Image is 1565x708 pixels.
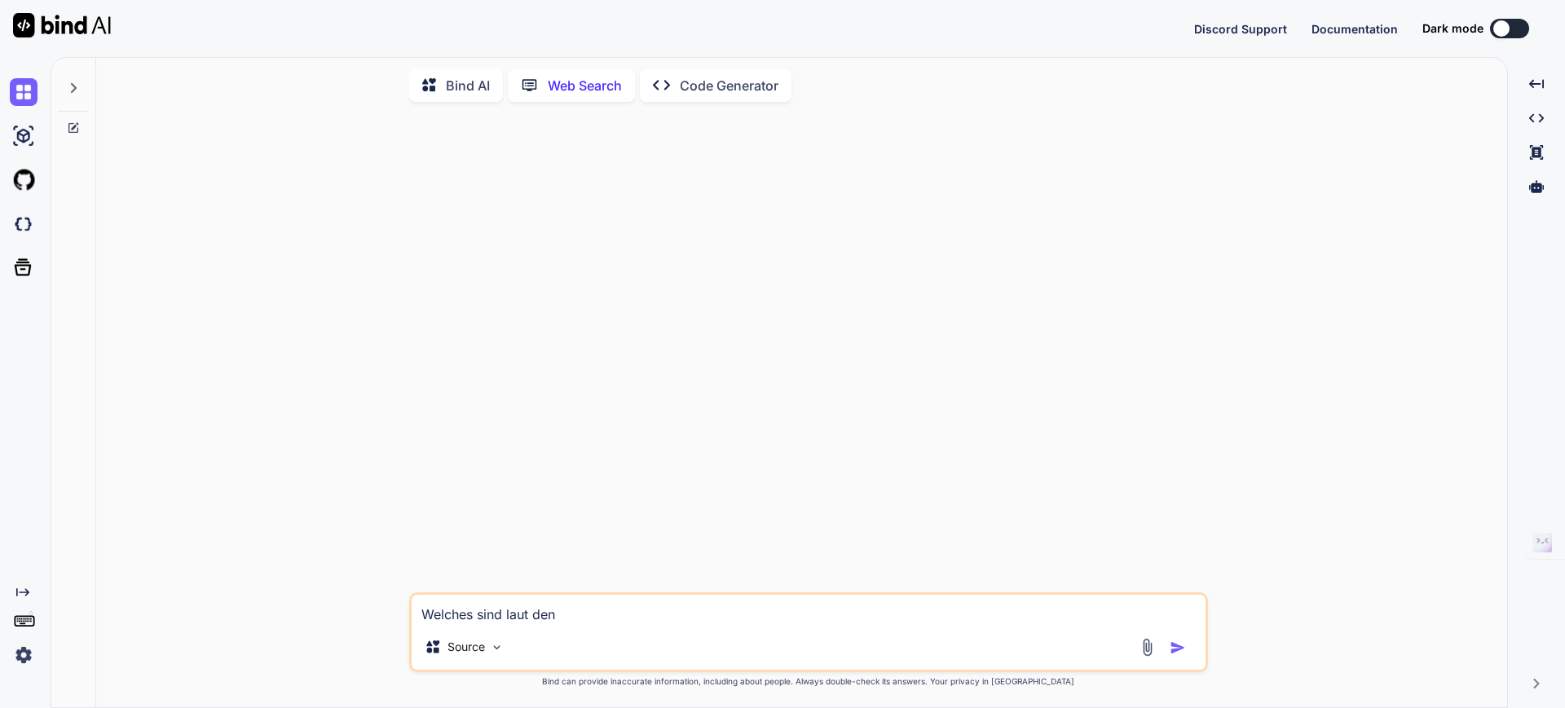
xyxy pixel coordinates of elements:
button: Discord Support [1194,20,1287,37]
img: attachment [1138,638,1157,657]
p: Source [447,639,485,655]
p: Code Generator [680,76,778,95]
img: icon [1170,640,1186,656]
textarea: Welches sind laut den [412,595,1206,624]
img: Bind AI [13,13,111,37]
p: Web Search [548,76,622,95]
img: githubLight [10,166,37,194]
img: darkCloudIdeIcon [10,210,37,238]
button: Documentation [1312,20,1398,37]
img: chat [10,78,37,106]
img: ai-studio [10,122,37,150]
img: Pick Models [490,640,504,654]
img: settings [10,641,37,669]
p: Bind can provide inaccurate information, including about people. Always double-check its answers.... [409,675,1208,688]
span: Documentation [1312,22,1398,36]
span: Discord Support [1194,22,1287,36]
p: Bind AI [446,76,490,95]
span: Dark mode [1422,20,1483,37]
